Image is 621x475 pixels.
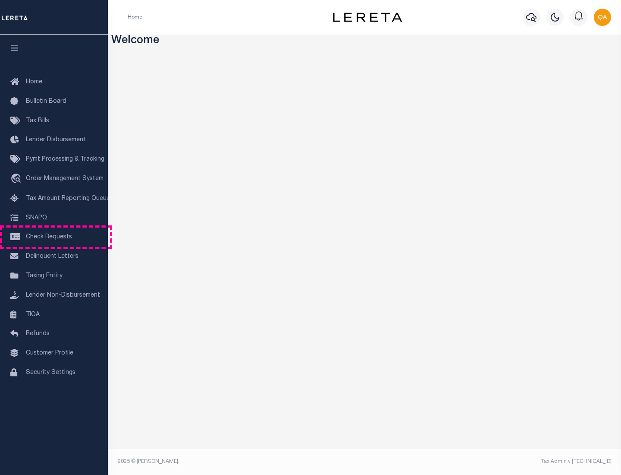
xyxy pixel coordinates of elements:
[26,331,50,337] span: Refunds
[111,458,365,465] div: 2025 © [PERSON_NAME].
[26,370,75,376] span: Security Settings
[26,215,47,221] span: SNAPQ
[26,79,42,85] span: Home
[26,196,110,202] span: Tax Amount Reporting Queue
[26,156,104,162] span: Pymt Processing & Tracking
[10,174,24,185] i: travel_explore
[128,13,142,21] li: Home
[111,35,618,48] h3: Welcome
[26,98,66,104] span: Bulletin Board
[26,311,40,317] span: TIQA
[26,253,78,260] span: Delinquent Letters
[26,273,63,279] span: Taxing Entity
[26,176,103,182] span: Order Management System
[26,350,73,356] span: Customer Profile
[26,234,72,240] span: Check Requests
[333,13,402,22] img: logo-dark.svg
[371,458,612,465] div: Tax Admin v.[TECHNICAL_ID]
[26,292,100,298] span: Lender Non-Disbursement
[26,137,86,143] span: Lender Disbursement
[594,9,611,26] img: svg+xml;base64,PHN2ZyB4bWxucz0iaHR0cDovL3d3dy53My5vcmcvMjAwMC9zdmciIHBvaW50ZXItZXZlbnRzPSJub25lIi...
[26,118,49,124] span: Tax Bills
